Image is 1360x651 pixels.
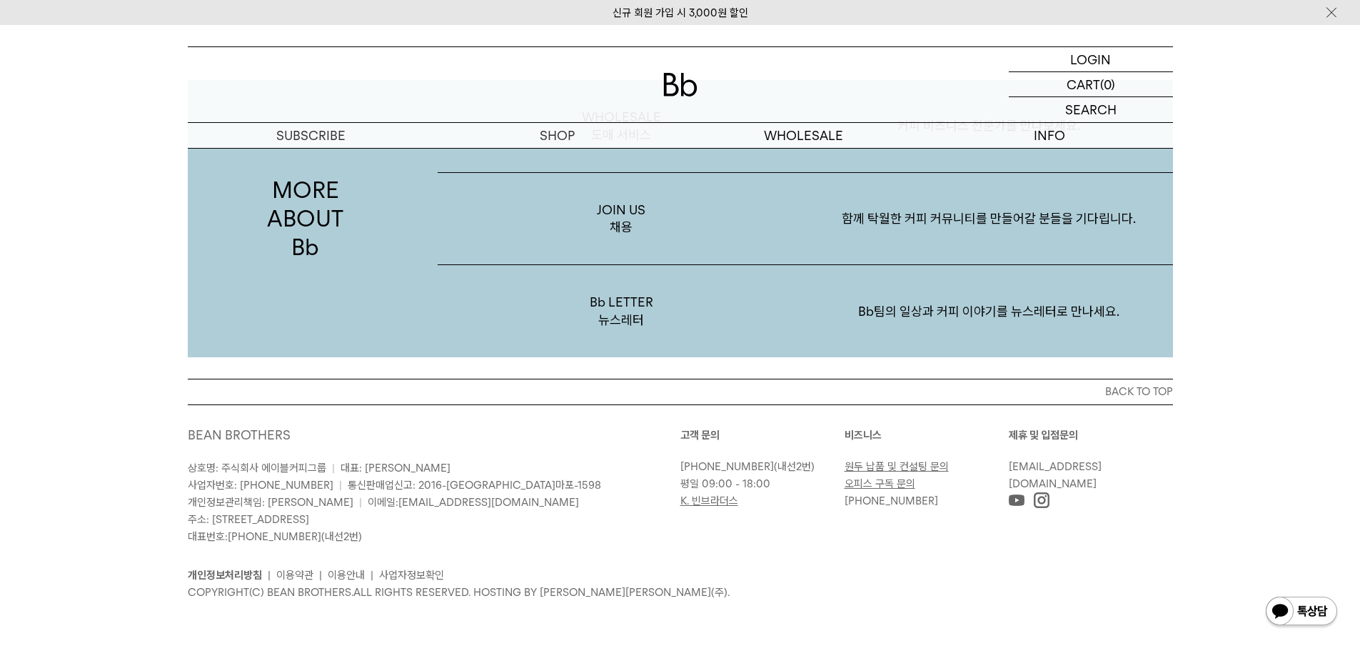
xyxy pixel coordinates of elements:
span: 통신판매업신고: 2016-[GEOGRAPHIC_DATA]마포-1598 [348,479,601,492]
span: 상호명: 주식회사 에이블커피그룹 [188,462,326,474]
p: (0) [1100,72,1115,96]
p: 비즈니스 [845,427,1009,444]
a: BEAN BROTHERS [188,427,291,442]
span: | [339,479,342,492]
li: | [319,567,322,584]
p: LOGIN [1070,47,1111,71]
p: INFO [927,123,1173,148]
p: 함께 탁월한 커피 커뮤니티를 만들어갈 분들을 기다립니다. [805,182,1173,256]
a: [EMAIL_ADDRESS][DOMAIN_NAME] [398,496,579,509]
p: CART [1067,72,1100,96]
span: 이메일: [368,496,579,509]
a: SHOP [434,123,680,148]
p: 고객 문의 [680,427,845,444]
p: Bb LETTER 뉴스레터 [438,265,805,357]
span: 개인정보관리책임: [PERSON_NAME] [188,496,353,509]
p: WHOLESALE [680,123,927,148]
span: | [359,496,362,509]
img: 카카오톡 채널 1:1 채팅 버튼 [1264,595,1339,630]
a: 신규 회원 가입 시 3,000원 할인 [613,6,748,19]
p: 제휴 및 입점문의 [1009,427,1173,444]
p: MORE ABOUT Bb [188,80,423,357]
a: [PHONE_NUMBER] [845,495,938,507]
p: COPYRIGHT(C) BEAN BROTHERS. ALL RIGHTS RESERVED. HOSTING BY [PERSON_NAME][PERSON_NAME](주). [188,584,1173,601]
a: 개인정보처리방침 [188,569,262,582]
span: 주소: [STREET_ADDRESS] [188,513,309,526]
p: (내선2번) [680,458,837,475]
p: JOIN US 채용 [438,173,805,265]
li: | [371,567,373,584]
a: JOIN US채용 함께 탁월한 커피 커뮤니티를 만들어갈 분들을 기다립니다. [438,173,1173,266]
a: [PHONE_NUMBER] [228,530,321,543]
span: 대표번호: (내선2번) [188,530,362,543]
a: Bb LETTER뉴스레터 Bb팀의 일상과 커피 이야기를 뉴스레터로 만나세요. [438,265,1173,357]
a: [PHONE_NUMBER] [680,460,774,473]
button: BACK TO TOP [188,379,1173,404]
span: | [332,462,335,474]
p: 평일 09:00 - 18:00 [680,475,837,492]
a: LOGIN [1009,47,1173,72]
a: 이용약관 [276,569,313,582]
a: [EMAIL_ADDRESS][DOMAIN_NAME] [1009,460,1102,490]
a: 원두 납품 및 컨설팅 문의 [845,460,949,473]
span: 대표: [PERSON_NAME] [341,462,450,474]
a: 사업자정보확인 [379,569,444,582]
li: | [268,567,271,584]
p: SEARCH [1065,97,1117,122]
a: 이용안내 [328,569,365,582]
a: K. 빈브라더스 [680,495,738,507]
span: 사업자번호: [PHONE_NUMBER] [188,479,333,492]
p: Bb팀의 일상과 커피 이야기를 뉴스레터로 만나세요. [805,274,1173,349]
a: CART (0) [1009,72,1173,97]
img: 로고 [663,73,697,96]
a: SUBSCRIBE [188,123,434,148]
a: 오피스 구독 문의 [845,477,915,490]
